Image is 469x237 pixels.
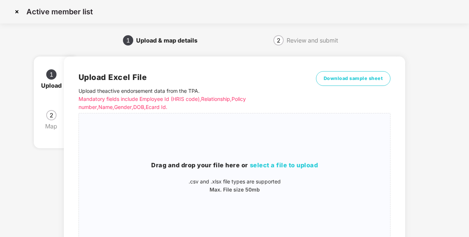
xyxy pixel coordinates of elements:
[79,178,390,186] p: .csv and .xlsx file types are supported
[79,71,313,83] h2: Upload Excel File
[50,72,53,77] span: 1
[50,112,53,118] span: 2
[26,7,93,16] p: Active member list
[126,37,130,43] span: 1
[41,80,68,91] div: Upload
[79,186,390,194] p: Max. File size 50mb
[324,75,383,82] span: Download sample sheet
[11,6,23,18] img: svg+xml;base64,PHN2ZyBpZD0iQ3Jvc3MtMzJ4MzIiIHhtbG5zPSJodHRwOi8vd3d3LnczLm9yZy8yMDAwL3N2ZyIgd2lkdG...
[79,87,313,111] p: Upload the active endorsement data from the TPA .
[250,161,318,169] span: select a file to upload
[45,120,63,132] div: Map
[79,161,390,170] h3: Drag and drop your file here or
[316,71,391,86] button: Download sample sheet
[287,34,338,46] div: Review and submit
[136,34,203,46] div: Upload & map details
[277,37,280,43] span: 2
[79,95,313,111] p: Mandatory fields include Employee Id (HRIS code), Relationship, Policy number, Name, Gender, DOB,...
